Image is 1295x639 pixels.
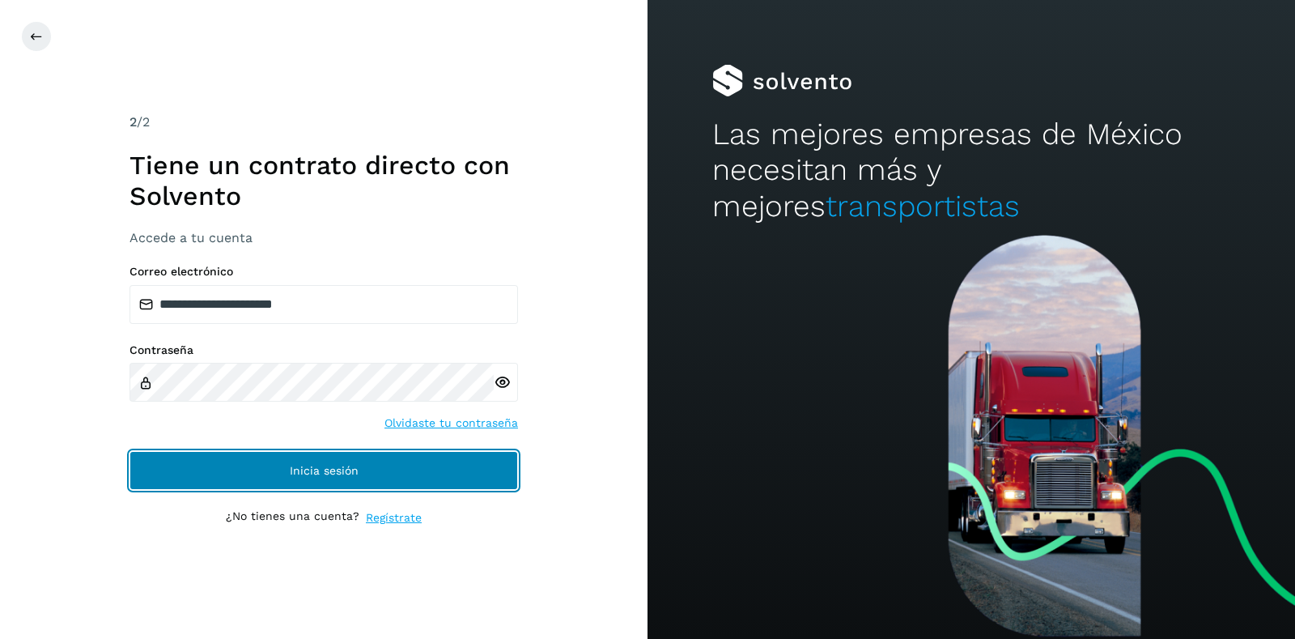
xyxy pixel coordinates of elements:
[129,451,518,490] button: Inicia sesión
[129,230,518,245] h3: Accede a tu cuenta
[129,265,518,279] label: Correo electrónico
[129,343,518,357] label: Contraseña
[129,114,137,130] span: 2
[290,465,359,476] span: Inicia sesión
[384,415,518,432] a: Olvidaste tu contraseña
[366,509,422,526] a: Regístrate
[826,189,1020,224] span: transportistas
[712,117,1230,224] h2: Las mejores empresas de México necesitan más y mejores
[129,150,518,212] h1: Tiene un contrato directo con Solvento
[129,113,518,132] div: /2
[226,509,359,526] p: ¿No tienes una cuenta?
